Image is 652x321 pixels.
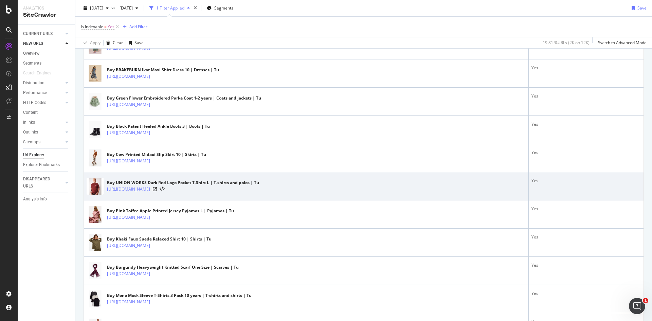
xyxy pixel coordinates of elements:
[87,178,104,195] img: main image
[23,30,64,37] a: CURRENT URLS
[107,236,212,242] div: Buy Khaki Faux Suede Relaxed Shirt 10 | Shirts | Tu
[23,196,70,203] a: Analysis Info
[87,93,104,110] img: main image
[23,99,46,106] div: HTTP Codes
[87,121,104,138] img: main image
[23,151,44,159] div: Url Explorer
[107,208,234,214] div: Buy Pink Toffee Apple Printed Jersey Pyjamas L | Pyjamas | Tu
[23,40,43,47] div: NEW URLS
[23,119,35,126] div: Inlinks
[23,196,47,203] div: Analysis Info
[126,37,144,48] button: Save
[23,129,38,136] div: Outlinks
[23,139,64,146] a: Sitemaps
[23,79,64,87] a: Distribution
[107,186,150,193] a: [URL][DOMAIN_NAME]
[23,50,39,57] div: Overview
[120,23,147,31] button: Add Filter
[23,30,53,37] div: CURRENT URLS
[87,290,104,307] img: main image
[90,40,101,46] div: Apply
[23,89,64,96] a: Performance
[107,242,150,249] a: [URL][DOMAIN_NAME]
[117,5,133,11] span: 2025 Sep. 3rd
[531,206,641,212] div: Yes
[81,24,103,30] span: Is Indexable
[153,187,157,191] a: Visit Online Page
[107,180,259,186] div: Buy UNION WORKS Dark Red Logo Pocket T-Shirt L | T-shirts and polos | Tu
[23,129,64,136] a: Outlinks
[629,298,645,314] iframe: Intercom live chat
[637,5,647,11] div: Save
[23,11,70,19] div: SiteCrawler
[23,139,40,146] div: Sitemaps
[629,3,647,14] button: Save
[107,270,150,277] a: [URL][DOMAIN_NAME]
[108,22,114,32] span: Yes
[598,40,647,46] div: Switch to Advanced Mode
[531,178,641,184] div: Yes
[23,151,70,159] a: Url Explorer
[104,37,123,48] button: Clear
[81,37,101,48] button: Apply
[23,79,44,87] div: Distribution
[531,93,641,99] div: Yes
[23,60,41,67] div: Segments
[23,161,60,168] div: Explorer Bookmarks
[23,70,51,77] div: Search Engines
[107,264,239,270] div: Buy Burgundy Heavyweight Knitted Scarf One Size | Scarves | Tu
[87,65,104,82] img: main image
[531,65,641,71] div: Yes
[23,161,70,168] a: Explorer Bookmarks
[107,214,150,221] a: [URL][DOMAIN_NAME]
[107,129,150,136] a: [URL][DOMAIN_NAME]
[531,262,641,268] div: Yes
[107,292,252,299] div: Buy Mono Mock Sleeve T-Shirts 3 Pack 10 years | T-shirts and shirts | Tu
[81,3,111,14] button: [DATE]
[531,290,641,297] div: Yes
[107,123,210,129] div: Buy Black Patent Heeled Ankle Boots 3 | Boots | Tu
[595,37,647,48] button: Switch to Advanced Mode
[107,299,150,305] a: [URL][DOMAIN_NAME]
[531,234,641,240] div: Yes
[87,234,104,251] img: main image
[23,176,64,190] a: DISAPPEARED URLS
[107,101,150,108] a: [URL][DOMAIN_NAME]
[543,40,590,46] div: 19.81 % URLs ( 2K on 12K )
[113,40,123,46] div: Clear
[87,262,104,279] img: main image
[107,151,206,158] div: Buy Cow Printed Midaxi Slip Skirt 10 | Skirts | Tu
[107,158,150,164] a: [URL][DOMAIN_NAME]
[107,67,219,73] div: Buy BRAKEBURN Ikat Maxi Shirt Dress 10 | Dresses | Tu
[23,50,70,57] a: Overview
[23,40,64,47] a: NEW URLS
[23,176,57,190] div: DISAPPEARED URLS
[23,70,58,77] a: Search Engines
[87,149,104,166] img: main image
[23,109,70,116] a: Content
[643,298,648,303] span: 1
[117,3,141,14] button: [DATE]
[129,24,147,30] div: Add Filter
[23,119,64,126] a: Inlinks
[23,109,38,116] div: Content
[23,60,70,67] a: Segments
[107,95,261,101] div: Buy Green Flower Embroidered Parka Coat 1-2 years | Coats and jackets | Tu
[134,40,144,46] div: Save
[23,89,47,96] div: Performance
[193,5,198,12] div: times
[23,5,70,11] div: Analytics
[107,73,150,80] a: [URL][DOMAIN_NAME]
[160,187,165,192] button: View HTML Source
[531,149,641,156] div: Yes
[111,4,117,10] span: vs
[23,99,64,106] a: HTTP Codes
[214,5,233,11] span: Segments
[104,24,107,30] span: =
[147,3,193,14] button: 1 Filter Applied
[87,206,104,223] img: main image
[204,3,236,14] button: Segments
[90,5,103,11] span: 2025 Oct. 1st
[531,121,641,127] div: Yes
[156,5,184,11] div: 1 Filter Applied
